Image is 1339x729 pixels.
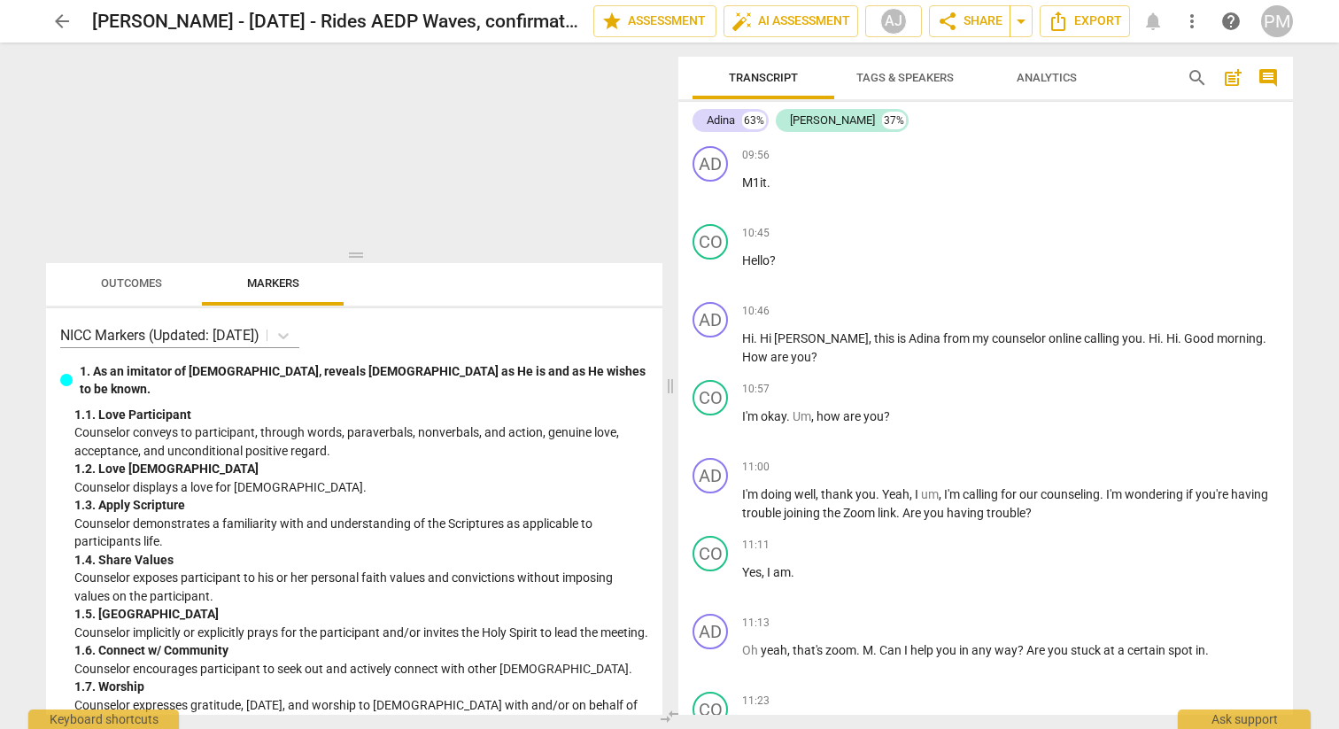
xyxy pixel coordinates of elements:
[869,331,874,345] span: ,
[774,331,869,345] span: [PERSON_NAME]
[693,614,728,649] div: Change speaker
[904,643,910,657] span: I
[902,506,924,520] span: Are
[811,350,817,364] span: ?
[843,506,878,520] span: Zoom
[693,224,728,260] div: Change speaker
[1263,331,1266,345] span: .
[1017,71,1077,84] span: Analytics
[1041,487,1100,501] span: counseling
[987,506,1026,520] span: trouble
[731,11,753,32] span: auto_fix_high
[791,350,811,364] span: you
[74,478,648,497] p: Counselor displays a love for [DEMOGRAPHIC_DATA].
[863,643,873,657] span: M
[762,565,767,579] span: ,
[1184,331,1217,345] span: Good
[971,643,995,657] span: any
[693,458,728,493] div: Change speaker
[884,409,890,423] span: ?
[247,276,299,290] span: Markers
[74,678,648,696] div: 1. 7. Worship
[856,71,954,84] span: Tags & Speakers
[742,350,770,364] span: How
[1217,331,1263,345] span: morning
[937,11,1002,32] span: Share
[74,624,648,642] p: Counselor implicitly or explicitly prays for the participant and/or invites the Holy Spirit to le...
[793,643,825,657] span: that's
[742,382,770,397] span: 10:57
[80,362,648,399] p: 1. As an imitator of [DEMOGRAPHIC_DATA], reveals [DEMOGRAPHIC_DATA] as He is and as He wishes to ...
[74,423,648,460] p: Counselor conveys to participant, through words, paraverbals, nonverbals, and action, genuine lov...
[909,331,943,345] span: Adina
[707,112,735,129] div: Adina
[742,487,761,501] span: I'm
[742,616,770,631] span: 11:13
[74,569,648,605] p: Counselor exposes participant to his or her personal faith values and convictions without imposin...
[929,5,1010,37] button: Share
[794,487,816,501] span: well
[742,175,767,190] span: M1it
[959,643,971,657] span: in
[937,11,958,32] span: share
[767,175,770,190] span: .
[791,565,794,579] span: .
[1168,643,1196,657] span: spot
[742,331,754,345] span: Hi
[873,643,879,657] span: .
[790,112,875,129] div: [PERSON_NAME]
[1220,11,1242,32] span: help
[879,643,904,657] span: Can
[1018,643,1026,657] span: ?
[1186,487,1196,501] span: if
[811,409,817,423] span: ,
[593,5,716,37] button: Assessment
[742,304,770,319] span: 10:46
[742,506,784,520] span: trouble
[1181,11,1203,32] span: more_vert
[1049,331,1084,345] span: online
[896,506,902,520] span: .
[992,331,1049,345] span: counselor
[878,506,896,520] span: link
[1149,331,1160,345] span: Hi
[915,487,921,501] span: I
[823,506,843,520] span: the
[1261,5,1293,37] button: PM
[882,112,906,129] div: 37%
[28,710,179,729] div: Keyboard shortcuts
[924,506,947,520] span: you
[1258,67,1279,89] span: comment
[939,487,944,501] span: ,
[742,226,770,241] span: 10:45
[1205,643,1209,657] span: .
[101,276,162,290] span: Outcomes
[1026,643,1048,657] span: Are
[1048,643,1071,657] span: you
[693,302,728,337] div: Change speaker
[1160,331,1166,345] span: .
[742,538,770,553] span: 11:11
[1166,331,1178,345] span: Hi
[1001,487,1019,501] span: for
[1254,64,1282,92] button: Show/Hide comments
[909,487,915,501] span: ,
[724,5,858,37] button: AI Assessment
[74,551,648,570] div: 1. 4. Share Values
[74,406,648,424] div: 1. 1. Love Participant
[770,350,791,364] span: are
[601,11,708,32] span: Assessment
[863,409,884,423] span: you
[947,506,987,520] span: having
[1127,643,1168,657] span: certain
[816,487,821,501] span: ,
[786,409,793,423] span: .
[1100,487,1106,501] span: .
[855,487,876,501] span: you
[1040,5,1130,37] button: Export
[963,487,1001,501] span: calling
[742,112,766,129] div: 63%
[693,536,728,571] div: Change speaker
[821,487,855,501] span: thank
